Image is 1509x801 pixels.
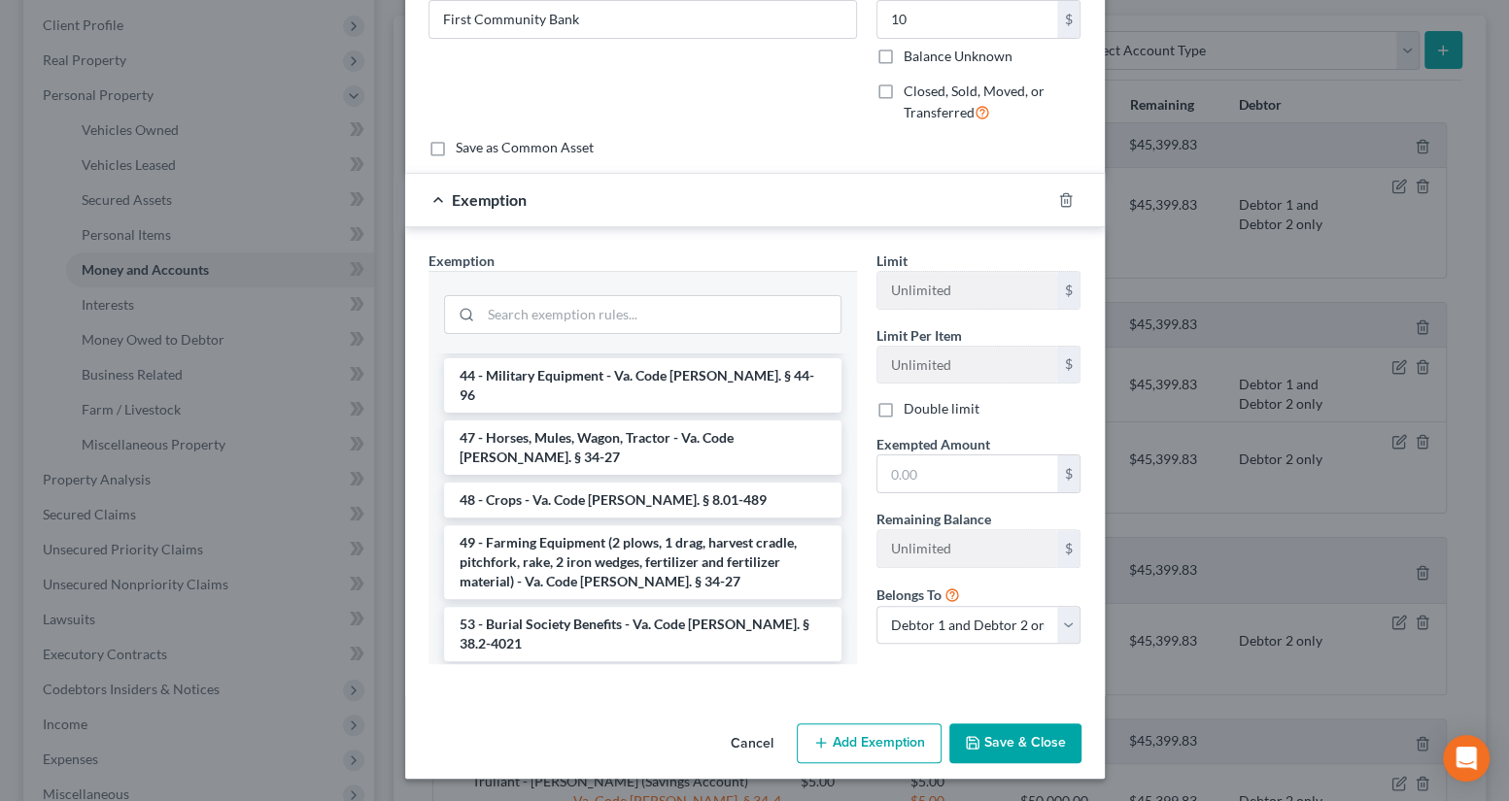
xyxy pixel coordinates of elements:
[877,530,1057,567] input: --
[904,83,1045,120] span: Closed, Sold, Moved, or Transferred
[876,509,991,529] label: Remaining Balance
[444,358,841,413] li: 44 - Military Equipment - Va. Code [PERSON_NAME]. § 44-96
[877,272,1057,309] input: --
[1057,347,1080,384] div: $
[1057,1,1080,38] div: $
[1057,455,1080,492] div: $
[429,252,495,269] span: Exemption
[877,1,1057,38] input: 0.00
[797,723,942,764] button: Add Exemption
[876,252,908,269] span: Limit
[877,455,1057,492] input: 0.00
[429,1,856,38] input: Enter name...
[444,483,841,517] li: 48 - Crops - Va. Code [PERSON_NAME]. § 8.01-489
[876,325,962,346] label: Limit Per Item
[904,47,1012,66] label: Balance Unknown
[876,436,990,452] span: Exempted Amount
[1057,530,1080,567] div: $
[876,586,942,603] span: Belongs To
[877,347,1057,384] input: --
[715,725,789,764] button: Cancel
[1057,272,1080,309] div: $
[444,525,841,599] li: 49 - Farming Equipment (2 plows, 1 drag, harvest cradle, pitchfork, rake, 2 iron wedges, fertiliz...
[452,190,527,209] span: Exemption
[456,138,594,157] label: Save as Common Asset
[481,296,840,333] input: Search exemption rules...
[444,420,841,475] li: 47 - Horses, Mules, Wagon, Tractor - Va. Code [PERSON_NAME]. § 34-27
[1443,735,1490,782] div: Open Intercom Messenger
[949,723,1081,764] button: Save & Close
[444,607,841,661] li: 53 - Burial Society Benefits - Va. Code [PERSON_NAME]. § 38.2-4021
[904,399,979,418] label: Double limit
